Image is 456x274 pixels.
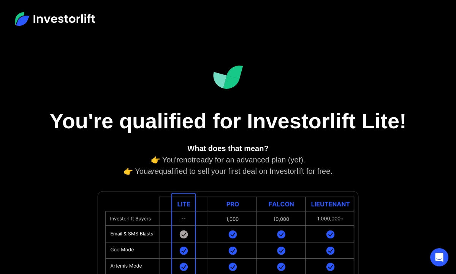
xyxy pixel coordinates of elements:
h1: You're qualified for Investorlift Lite! [38,108,418,134]
em: are [148,167,159,175]
div: Open Intercom Messenger [430,248,448,266]
div: 👉 You're ready for an advanced plan (yet). 👉 You qualified to sell your first deal on Investorlif... [65,143,391,177]
em: not [183,156,194,164]
strong: What does that mean? [187,144,268,153]
img: Investorlift Dashboard [213,65,243,89]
